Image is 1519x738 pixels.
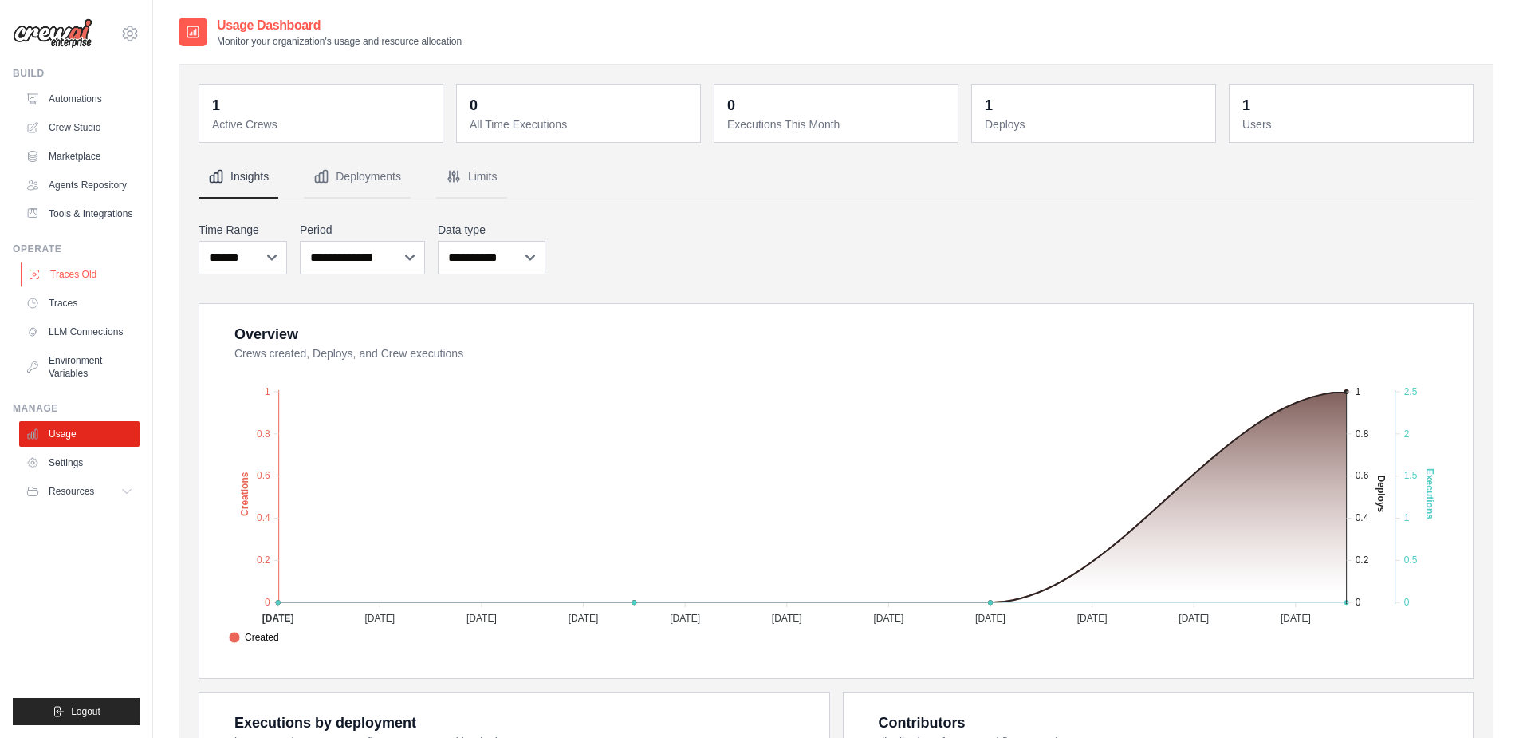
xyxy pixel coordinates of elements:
a: Tools & Integrations [19,201,140,227]
tspan: 1.5 [1404,470,1418,481]
div: 1 [212,94,220,116]
div: 0 [727,94,735,116]
dt: Crews created, Deploys, and Crew executions [234,345,1454,361]
button: Limits [436,156,507,199]
tspan: 0.8 [1356,428,1369,440]
tspan: 1 [1356,386,1361,397]
img: Logo [13,18,92,49]
button: Logout [13,698,140,725]
label: Period [300,222,425,238]
dt: Deploys [985,116,1206,132]
tspan: 0.4 [1356,512,1369,523]
tspan: 0.2 [257,554,270,566]
a: Environment Variables [19,348,140,386]
tspan: 0.6 [257,470,270,481]
tspan: 0 [1404,597,1410,608]
text: Deploys [1375,476,1387,513]
tspan: [DATE] [975,613,1005,624]
div: Build [13,67,140,80]
dt: Executions This Month [727,116,948,132]
nav: Tabs [199,156,1474,199]
tspan: [DATE] [873,613,903,624]
tspan: 0 [265,597,270,608]
tspan: [DATE] [670,613,700,624]
tspan: [DATE] [466,613,497,624]
tspan: 1 [265,386,270,397]
a: Automations [19,86,140,112]
tspan: 0 [1356,597,1361,608]
tspan: [DATE] [364,613,395,624]
tspan: 1 [1404,512,1410,523]
tspan: 2 [1404,428,1410,440]
p: Monitor your organization's usage and resource allocation [217,35,462,48]
tspan: 0.8 [257,428,270,440]
span: Created [229,630,279,645]
div: Contributors [879,712,966,734]
a: Traces Old [21,262,141,287]
tspan: 0.5 [1404,554,1418,566]
tspan: 0.4 [257,512,270,523]
a: Settings [19,450,140,476]
button: Deployments [304,156,411,199]
label: Time Range [199,222,287,238]
tspan: [DATE] [1179,613,1209,624]
a: LLM Connections [19,319,140,345]
text: Executions [1424,468,1435,519]
dt: All Time Executions [470,116,691,132]
text: Creations [239,472,250,516]
div: 1 [1242,94,1250,116]
div: Manage [13,402,140,415]
dt: Active Crews [212,116,433,132]
span: Logout [71,705,100,718]
tspan: 0.2 [1356,554,1369,566]
button: Insights [199,156,278,199]
span: Resources [49,485,94,498]
a: Traces [19,290,140,316]
tspan: 2.5 [1404,386,1418,397]
a: Marketplace [19,144,140,169]
div: Executions by deployment [234,712,416,734]
tspan: [DATE] [772,613,802,624]
div: Overview [234,323,298,345]
h2: Usage Dashboard [217,16,462,35]
tspan: [DATE] [1077,613,1108,624]
a: Usage [19,421,140,447]
dt: Users [1242,116,1463,132]
tspan: [DATE] [569,613,599,624]
tspan: 0.6 [1356,470,1369,481]
a: Crew Studio [19,115,140,140]
button: Resources [19,479,140,504]
a: Agents Repository [19,172,140,198]
tspan: [DATE] [262,613,294,624]
div: 0 [470,94,478,116]
div: Operate [13,243,140,255]
label: Data type [438,222,545,238]
div: 1 [985,94,993,116]
tspan: [DATE] [1281,613,1311,624]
